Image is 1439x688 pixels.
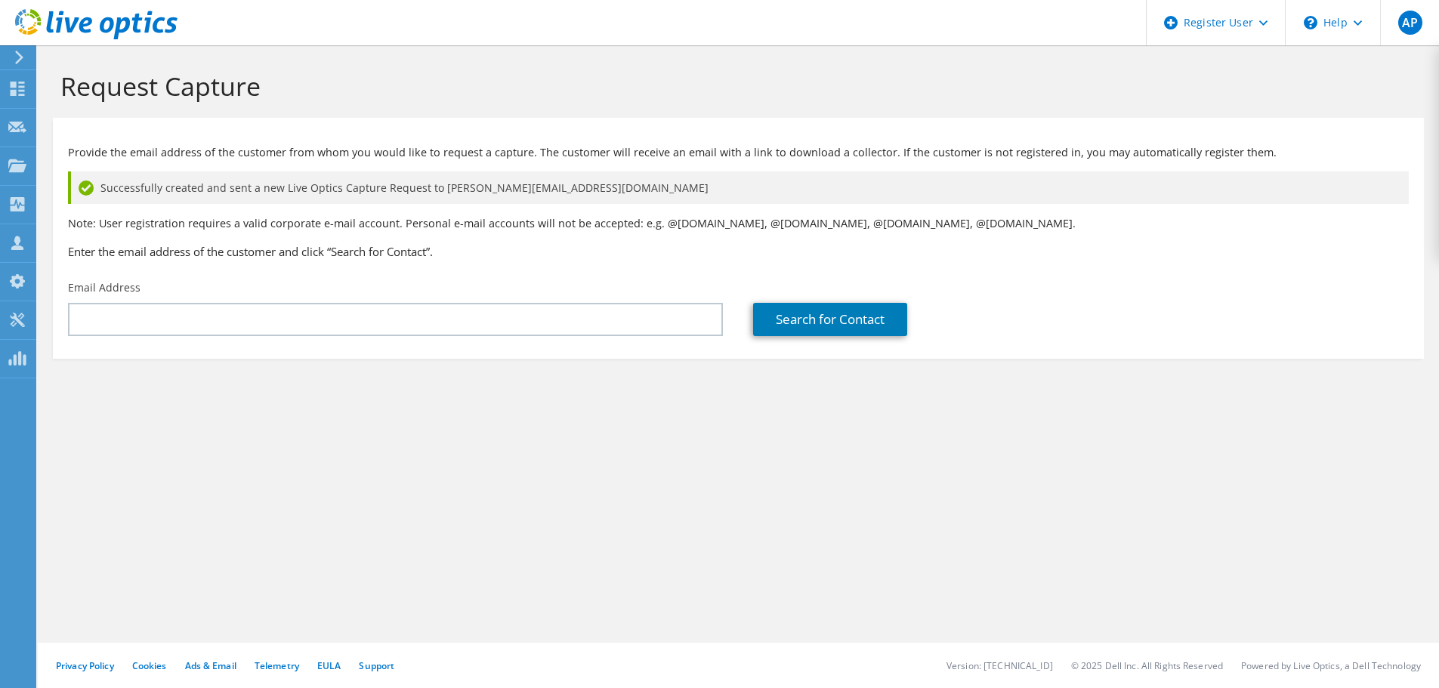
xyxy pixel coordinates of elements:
a: Privacy Policy [56,659,114,672]
span: AP [1398,11,1422,35]
a: Cookies [132,659,167,672]
p: Note: User registration requires a valid corporate e-mail account. Personal e-mail accounts will ... [68,215,1409,232]
h3: Enter the email address of the customer and click “Search for Contact”. [68,243,1409,260]
a: Search for Contact [753,303,907,336]
li: © 2025 Dell Inc. All Rights Reserved [1071,659,1223,672]
a: Support [359,659,394,672]
a: Ads & Email [185,659,236,672]
p: Provide the email address of the customer from whom you would like to request a capture. The cust... [68,144,1409,161]
h1: Request Capture [60,70,1409,102]
li: Version: [TECHNICAL_ID] [946,659,1053,672]
label: Email Address [68,280,141,295]
a: EULA [317,659,341,672]
svg: \n [1304,16,1317,29]
a: Telemetry [255,659,299,672]
li: Powered by Live Optics, a Dell Technology [1241,659,1421,672]
span: Successfully created and sent a new Live Optics Capture Request to [PERSON_NAME][EMAIL_ADDRESS][D... [100,180,709,196]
